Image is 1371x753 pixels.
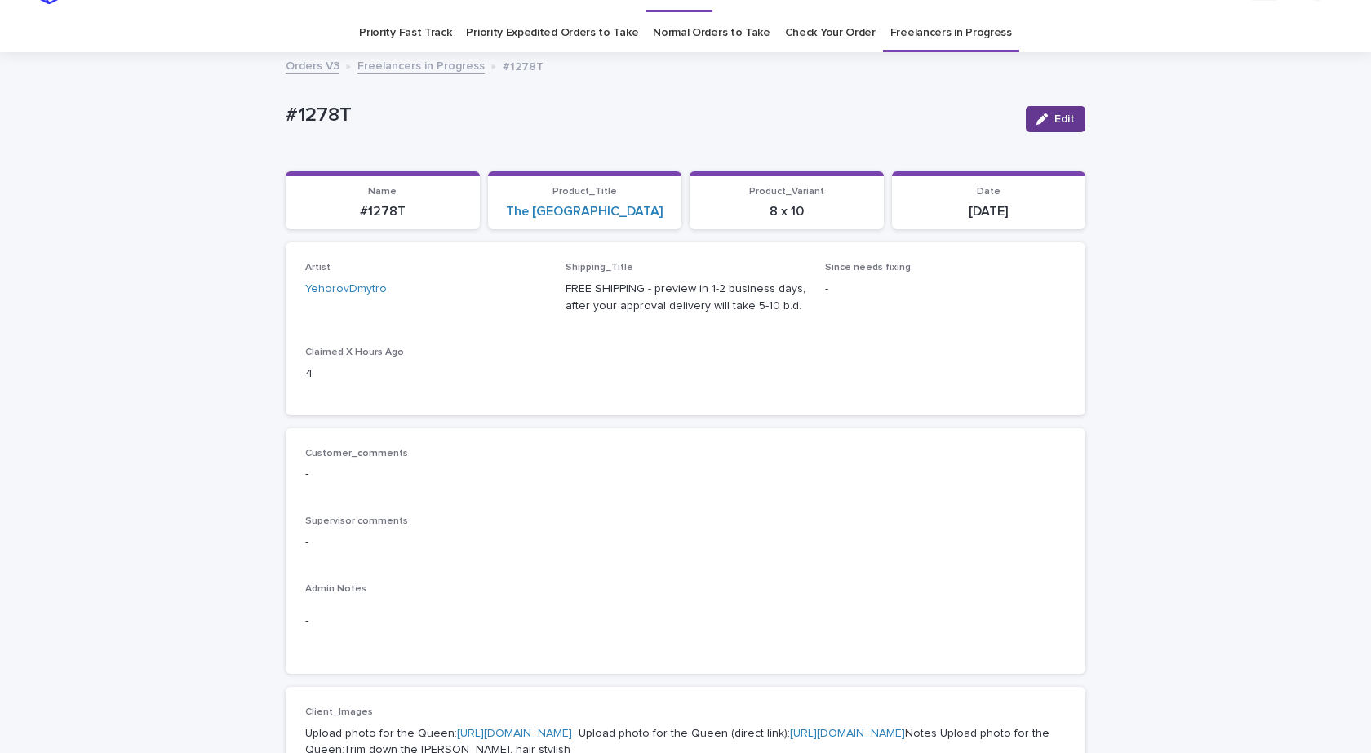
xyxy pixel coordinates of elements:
[890,14,1012,52] a: Freelancers in Progress
[305,613,1066,630] p: -
[457,728,572,739] a: [URL][DOMAIN_NAME]
[357,55,485,74] a: Freelancers in Progress
[295,204,470,219] p: #1278T
[790,728,905,739] a: [URL][DOMAIN_NAME]
[305,348,404,357] span: Claimed X Hours Ago
[305,281,387,298] a: YehorovDmytro
[977,187,1001,197] span: Date
[1026,106,1085,132] button: Edit
[305,584,366,594] span: Admin Notes
[305,516,408,526] span: Supervisor comments
[825,263,911,272] span: Since needs fixing
[902,204,1076,219] p: [DATE]
[566,281,806,315] p: FREE SHIPPING - preview in 1-2 business days, after your approval delivery will take 5-10 b.d.
[552,187,617,197] span: Product_Title
[305,466,1066,483] p: -
[699,204,874,219] p: 8 x 10
[368,187,397,197] span: Name
[749,187,824,197] span: Product_Variant
[653,14,770,52] a: Normal Orders to Take
[305,365,546,383] p: 4
[503,56,544,74] p: #1278T
[506,204,663,219] a: The [GEOGRAPHIC_DATA]
[825,281,1066,298] p: -
[286,55,339,74] a: Orders V3
[305,449,408,458] span: Customer_comments
[359,14,451,52] a: Priority Fast Track
[466,14,638,52] a: Priority Expedited Orders to Take
[785,14,876,52] a: Check Your Order
[305,263,331,272] span: Artist
[286,104,1013,127] p: #1278T
[566,263,633,272] span: Shipping_Title
[305,534,1066,551] p: -
[305,707,373,717] span: Client_Images
[1054,113,1075,125] span: Edit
